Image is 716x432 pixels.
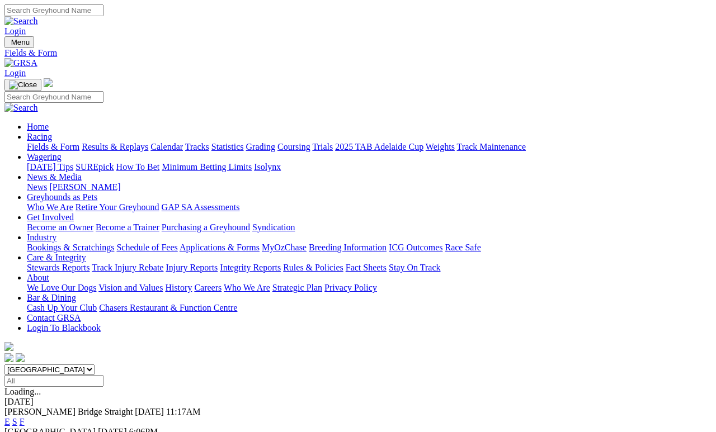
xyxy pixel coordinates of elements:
[4,4,103,16] input: Search
[346,263,387,272] a: Fact Sheets
[12,417,17,426] a: S
[27,212,74,222] a: Get Involved
[4,36,34,48] button: Toggle navigation
[27,202,73,212] a: Who We Are
[4,407,133,416] span: [PERSON_NAME] Bridge Straight
[27,253,86,262] a: Care & Integrity
[27,243,114,252] a: Bookings & Scratchings
[162,202,240,212] a: GAP SA Assessments
[4,103,38,113] img: Search
[262,243,307,252] a: MyOzChase
[27,303,97,312] a: Cash Up Your Club
[16,353,25,362] img: twitter.svg
[162,222,250,232] a: Purchasing a Greyhound
[457,142,526,151] a: Track Maintenance
[27,142,712,152] div: Racing
[96,222,159,232] a: Become a Trainer
[27,142,79,151] a: Fields & Form
[246,142,275,151] a: Grading
[426,142,455,151] a: Weights
[211,142,244,151] a: Statistics
[4,353,13,362] img: facebook.svg
[309,243,387,252] a: Breeding Information
[27,172,82,182] a: News & Media
[44,78,53,87] img: logo-grsa-white.png
[92,263,163,272] a: Track Injury Rebate
[76,202,159,212] a: Retire Your Greyhound
[27,283,96,292] a: We Love Our Dogs
[135,407,164,416] span: [DATE]
[180,243,260,252] a: Applications & Forms
[27,232,56,242] a: Industry
[272,283,322,292] a: Strategic Plan
[116,162,160,172] a: How To Bet
[220,263,281,272] a: Integrity Reports
[116,243,177,252] a: Schedule of Fees
[4,342,13,351] img: logo-grsa-white.png
[27,202,712,212] div: Greyhounds as Pets
[165,283,192,292] a: History
[82,142,148,151] a: Results & Replays
[27,263,712,273] div: Care & Integrity
[335,142,423,151] a: 2025 TAB Adelaide Cup
[27,192,97,202] a: Greyhounds as Pets
[27,132,52,141] a: Racing
[150,142,183,151] a: Calendar
[4,397,712,407] div: [DATE]
[27,303,712,313] div: Bar & Dining
[27,283,712,293] div: About
[4,91,103,103] input: Search
[27,293,76,302] a: Bar & Dining
[254,162,281,172] a: Isolynx
[324,283,377,292] a: Privacy Policy
[27,263,89,272] a: Stewards Reports
[194,283,222,292] a: Careers
[27,222,712,232] div: Get Involved
[27,182,47,192] a: News
[27,313,81,322] a: Contact GRSA
[283,263,343,272] a: Rules & Policies
[4,58,37,68] img: GRSA
[27,243,712,253] div: Industry
[312,142,333,151] a: Trials
[4,68,26,78] a: Login
[4,79,41,91] button: Toggle navigation
[27,323,101,333] a: Login To Blackbook
[20,417,25,426] a: F
[27,162,712,172] div: Wagering
[27,152,62,162] a: Wagering
[166,263,218,272] a: Injury Reports
[98,283,163,292] a: Vision and Values
[4,387,41,396] span: Loading...
[389,263,440,272] a: Stay On Track
[27,182,712,192] div: News & Media
[99,303,237,312] a: Chasers Restaurant & Function Centre
[49,182,120,192] a: [PERSON_NAME]
[27,273,49,282] a: About
[389,243,442,252] a: ICG Outcomes
[252,222,295,232] a: Syndication
[4,16,38,26] img: Search
[4,417,10,426] a: E
[76,162,114,172] a: SUREpick
[445,243,481,252] a: Race Safe
[162,162,252,172] a: Minimum Betting Limits
[166,407,201,416] span: 11:17AM
[224,283,270,292] a: Who We Are
[27,162,73,172] a: [DATE] Tips
[277,142,310,151] a: Coursing
[4,26,26,36] a: Login
[27,122,49,131] a: Home
[11,38,30,46] span: Menu
[9,80,37,89] img: Close
[4,48,712,58] a: Fields & Form
[27,222,93,232] a: Become an Owner
[4,375,103,387] input: Select date
[185,142,209,151] a: Tracks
